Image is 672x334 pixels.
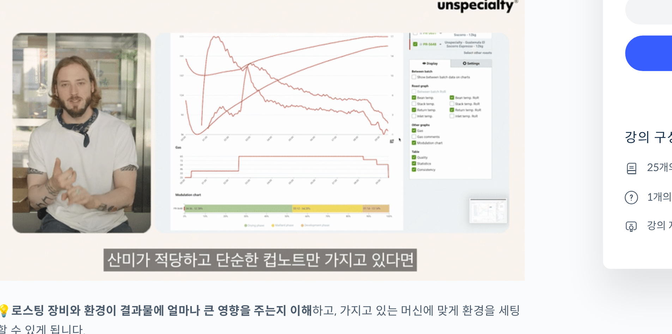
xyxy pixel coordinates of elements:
[428,200,534,209] li: 25개의 수업 (퀴즈 포함)
[135,269,279,276] strong: 로스팅 장비와 환경이 결과물에 얼마나 큰 영향을 주는지 이해
[428,141,534,158] a: 강의 수강하기
[428,122,534,136] div: 아직 등록하지 않음
[128,96,233,107] strong: 이런 것들을 할 수 있게 됩니다!
[128,31,380,40] p: 📍 노르딕 스타일을 제대로 배워서 실전에 적용해보고 싶은 분들
[91,224,135,242] a: 설정
[462,165,500,172] span: 수강료 312,000원
[22,235,26,240] span: 홈
[128,53,380,63] p: 📍 노르딕 로스팅으로 감을 잡고 싶은 분들
[128,42,380,52] p: 📍 해 고민인 로스터
[180,54,333,62] strong: 장점을 살릴 수 있는 생두를 찾고, 첫 배치를 어떻게 설계해야 할지
[428,214,534,222] li: 1개의 퀴즈
[65,235,73,241] span: 대화
[109,235,117,240] span: 설정
[135,43,289,51] strong: 라이트 로스팅에서 언더 디벨롭 되거나 결점 요소들이 빈번히 발생
[128,288,380,307] p: 💡 노르딕 로스팅에 어울리는 생두를 평가하고 선택하는 방법을 배우고, 이 생두로 프로파일을 잡아가는 과정에서의 시행착오를 크게 줄일 수 있습니다.
[428,228,534,236] li: 강의 자격증
[128,268,380,287] p: 💡 하고, 가지고 있는 머신에 맞게 환경을 세팅할 수 있게 됩니다.
[128,65,380,74] p: 📍 환경에 변화가 있을 때마다, 그리고 연속 배치에서 결과물이 균일하지 않아 애를 먹고 있는 로스터
[2,224,47,242] a: 홈
[47,224,91,242] a: 대화
[428,186,534,200] h4: 강의 구성
[128,309,380,328] p: 💡 [PERSON_NAME]가 5가지 원두를 가지고 실전 로스팅하는 모습을 함께 보며, 배웁니다.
